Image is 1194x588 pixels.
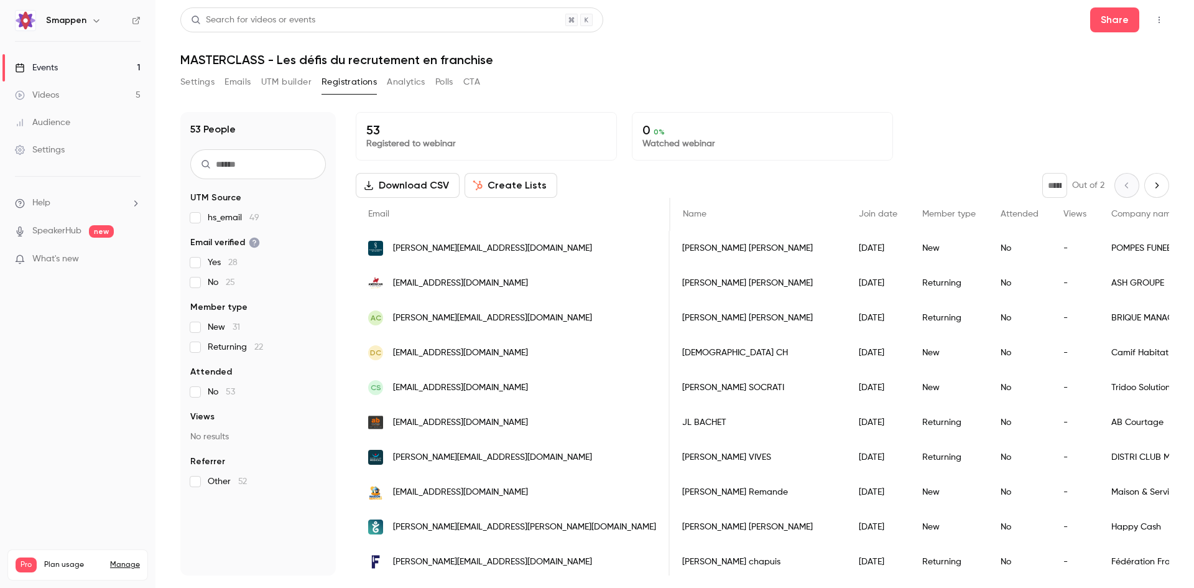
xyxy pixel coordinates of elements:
span: Referrer [190,455,225,468]
section: facet-groups [190,192,326,488]
div: [DATE] [846,440,910,475]
div: Audience [15,116,70,129]
span: Email verified [190,236,260,249]
a: Manage [110,560,140,570]
div: Returning [910,544,988,579]
div: Search for videos or events [191,14,315,27]
button: Share [1090,7,1139,32]
span: 22 [254,343,263,352]
div: - [1051,370,1099,405]
div: No [988,370,1051,405]
div: New [910,370,988,405]
div: [PERSON_NAME] chapuis [670,544,846,579]
div: [PERSON_NAME] Remande [670,475,846,510]
div: [DATE] [846,405,910,440]
li: help-dropdown-opener [15,197,141,210]
div: Videos [15,89,59,101]
img: abcourtage.com [368,415,383,430]
div: No [988,405,1051,440]
span: 53 [226,388,235,396]
div: [DATE] [846,301,910,335]
div: Returning [910,440,988,475]
a: SpeakerHub [32,225,81,238]
button: UTM builder [261,72,312,92]
div: [DATE] [846,510,910,544]
img: ffaperitif.fr [368,554,383,569]
span: Member type [922,210,976,218]
div: New [910,231,988,266]
div: [DATE] [846,475,910,510]
button: CTA [463,72,480,92]
div: [DATE] [846,335,910,370]
p: Watched webinar [642,138,882,150]
div: [PERSON_NAME] VIVES [670,440,846,475]
div: [PERSON_NAME] [PERSON_NAME] [670,510,846,544]
div: No [988,440,1051,475]
span: DC [370,347,381,358]
div: [DATE] [846,370,910,405]
span: No [208,386,235,398]
span: CS [371,382,381,393]
button: Emails [224,72,251,92]
span: [PERSON_NAME][EMAIL_ADDRESS][PERSON_NAME][DOMAIN_NAME] [393,521,656,534]
p: Out of 2 [1072,179,1104,192]
button: Polls [435,72,453,92]
span: hs_email [208,212,259,224]
div: - [1051,440,1099,475]
div: [PERSON_NAME] [PERSON_NAME] [670,301,846,335]
div: - [1051,266,1099,301]
span: Company name [1111,210,1176,218]
span: Yes [208,256,238,269]
div: New [910,335,988,370]
span: [PERSON_NAME][EMAIL_ADDRESS][DOMAIN_NAME] [393,312,592,325]
div: [DATE] [846,544,910,579]
h1: MASTERCLASS - Les défis du recrutement en franchise [180,52,1169,67]
img: Smappen [16,11,35,30]
button: Settings [180,72,215,92]
div: Returning [910,405,988,440]
img: happycash.eu [368,520,383,534]
div: Settings [15,144,65,156]
div: - [1051,231,1099,266]
span: 49 [249,213,259,222]
div: No [988,335,1051,370]
h6: Smappen [46,14,86,27]
span: 31 [233,323,240,332]
span: Views [1063,210,1086,218]
div: [DEMOGRAPHIC_DATA] CH [670,335,846,370]
div: No [988,510,1051,544]
span: Views [190,411,215,423]
span: [PERSON_NAME][EMAIL_ADDRESS][DOMAIN_NAME] [393,556,592,569]
div: New [910,475,988,510]
button: Analytics [387,72,425,92]
p: 0 [642,123,882,138]
span: Member type [190,301,248,314]
p: No results [190,431,326,443]
span: Plan usage [44,560,103,570]
p: Registered to webinar [366,138,606,150]
div: No [988,231,1051,266]
div: - [1051,405,1099,440]
span: Join date [859,210,897,218]
span: 52 [238,477,247,486]
span: What's new [32,253,79,266]
div: Returning [910,266,988,301]
span: Attended [190,366,232,378]
span: No [208,276,235,289]
div: [PERSON_NAME] [PERSON_NAME] [670,266,846,301]
span: Name [683,210,706,218]
div: No [988,266,1051,301]
span: [EMAIL_ADDRESS][DOMAIN_NAME] [393,486,528,499]
span: New [208,321,240,334]
iframe: Noticeable Trigger [126,254,141,265]
img: districlubmedical.fr [368,450,383,465]
span: Attended [1001,210,1039,218]
div: New [910,510,988,544]
span: new [89,225,114,238]
button: Next page [1144,173,1169,198]
button: Registrations [322,72,377,92]
div: - [1051,510,1099,544]
span: [PERSON_NAME][EMAIL_ADDRESS][DOMAIN_NAME] [393,242,592,255]
img: maison-et-services.com [368,485,383,500]
span: 25 [226,278,235,287]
